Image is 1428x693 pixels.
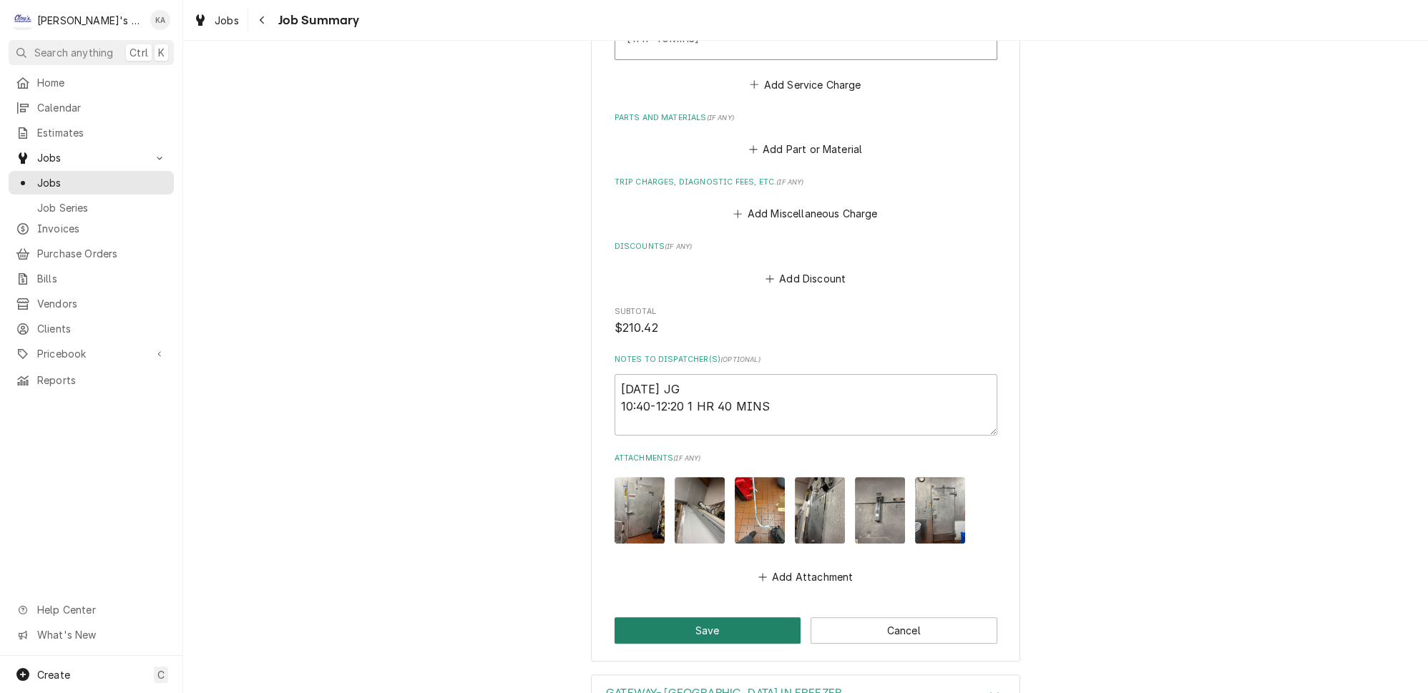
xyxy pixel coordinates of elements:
[158,45,165,60] span: K
[615,241,997,252] label: Discounts
[37,271,167,286] span: Bills
[615,374,997,436] textarea: [DATE] JG 10:40-12:20 1 HR 40 MINS
[37,669,70,681] span: Create
[615,177,997,224] div: Trip Charges, Diagnostic Fees, etc.
[615,320,997,337] span: Subtotal
[9,146,174,169] a: Go to Jobs
[615,453,997,586] div: Attachments
[615,306,997,318] span: Subtotal
[215,13,239,28] span: Jobs
[34,45,113,60] span: Search anything
[9,368,174,392] a: Reports
[37,373,167,388] span: Reports
[9,217,174,240] a: Invoices
[9,267,174,290] a: Bills
[37,13,142,28] div: [PERSON_NAME]'s Refrigeration
[37,150,145,165] span: Jobs
[795,477,845,544] img: WSpKq5GgSkWnGtDBttYq
[615,112,997,124] label: Parts and Materials
[37,321,167,336] span: Clients
[129,45,148,60] span: Ctrl
[615,177,997,188] label: Trip Charges, Diagnostic Fees, etc.
[746,139,864,159] button: Add Part or Material
[707,114,734,122] span: ( if any )
[157,667,165,682] span: C
[615,112,997,159] div: Parts and Materials
[13,10,33,30] div: Clay's Refrigeration's Avatar
[37,175,167,190] span: Jobs
[37,100,167,115] span: Calendar
[37,246,167,261] span: Purchase Orders
[150,10,170,30] div: KA
[675,477,725,544] img: K4vzTGpTRgCYtxWiQDlW
[9,598,174,621] a: Go to Help Center
[9,40,174,65] button: Search anythingCtrlK
[615,241,997,288] div: Discounts
[731,204,880,224] button: Add Miscellaneous Charge
[615,477,665,544] img: wqVh5q78R1m5Q6KRJZJf
[615,321,658,335] span: $210.42
[9,121,174,144] a: Estimates
[37,296,167,311] span: Vendors
[9,196,174,220] a: Job Series
[37,602,165,617] span: Help Center
[187,9,245,32] a: Jobs
[615,306,997,337] div: Subtotal
[274,11,360,30] span: Job Summary
[9,71,174,94] a: Home
[763,268,848,288] button: Add Discount
[755,567,856,587] button: Add Attachment
[150,10,170,30] div: Korey Austin's Avatar
[615,617,997,644] div: Button Group Row
[9,342,174,365] a: Go to Pricebook
[776,178,803,186] span: ( if any )
[915,477,965,544] img: KRlNNC0aS62riJAfNIOC
[37,346,145,361] span: Pricebook
[748,74,864,94] button: Add Service Charge
[9,317,174,340] a: Clients
[9,623,174,647] a: Go to What's New
[37,200,167,215] span: Job Series
[9,292,174,315] a: Vendors
[855,477,905,544] img: 2Pf4lC65RQ2tPMxI9AV8
[615,617,997,644] div: Button Group
[615,354,997,435] div: Notes to Dispatcher(s)
[673,454,700,462] span: ( if any )
[615,617,801,644] button: Save
[37,221,167,236] span: Invoices
[735,477,785,544] img: vsMJPMvURv6krAcrMRtG
[9,242,174,265] a: Purchase Orders
[251,9,274,31] button: Navigate back
[811,617,997,644] button: Cancel
[665,242,692,250] span: ( if any )
[9,96,174,119] a: Calendar
[37,125,167,140] span: Estimates
[37,75,167,90] span: Home
[13,10,33,30] div: C
[37,627,165,642] span: What's New
[615,354,997,365] label: Notes to Dispatcher(s)
[720,355,761,363] span: ( optional )
[9,171,174,195] a: Jobs
[615,453,997,464] label: Attachments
